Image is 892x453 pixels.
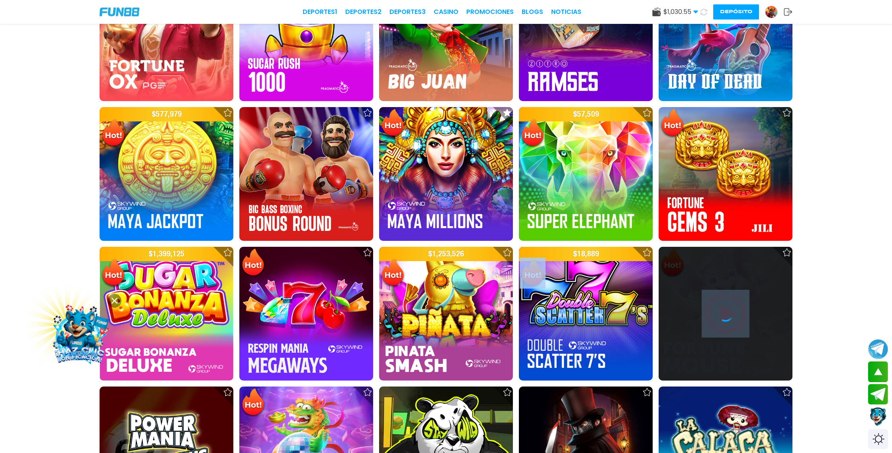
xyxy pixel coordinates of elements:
img: Hot [240,387,266,418]
p: $ 18,889 [519,247,653,261]
a: CASINO [434,7,458,17]
img: Sugar Bonanza Deluxe [100,247,233,381]
img: Hot [240,248,266,279]
a: Promociones [466,7,514,17]
img: Hot [380,258,406,289]
img: Maya Millions [379,107,513,241]
img: Hot [520,258,546,289]
img: Avatar [765,6,777,18]
button: scroll up [868,361,888,382]
a: Deportes3 [389,7,426,17]
img: Piñata Smash™ [379,247,513,381]
img: Company Logo [100,8,139,16]
img: Hot [520,118,546,149]
img: Double Scatter 7’s [519,247,653,381]
img: Hot [100,258,126,289]
img: Respin Mania Megaways [239,247,373,381]
img: Super Elephant [519,107,653,241]
button: Join telegram channel [868,339,888,359]
button: Join telegram [868,384,888,405]
button: Depósito [713,4,759,20]
img: Hot [100,118,126,149]
div: Switch theme [868,429,888,449]
img: Big Bass Boxing Bonus Round [239,107,373,241]
img: Maya Jackpot [100,107,233,241]
a: Deportes1 [303,7,337,17]
a: NOTICIAS [551,7,581,17]
a: Avatar [765,6,784,18]
img: Hot [659,108,685,139]
button: Contact customer service [868,406,888,427]
img: Image Link [40,294,119,373]
span: $ 1,030.55 [663,7,698,17]
p: $ 1,399,125 [100,247,233,261]
a: BLOGS [522,7,543,17]
p: $ 577,979 [100,107,233,121]
img: Fortune Gems 3 [659,107,792,241]
a: Deportes2 [345,7,381,17]
p: $ 1,253,526 [379,247,513,261]
p: $ 57,509 [519,107,653,121]
img: Hot [380,108,406,139]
